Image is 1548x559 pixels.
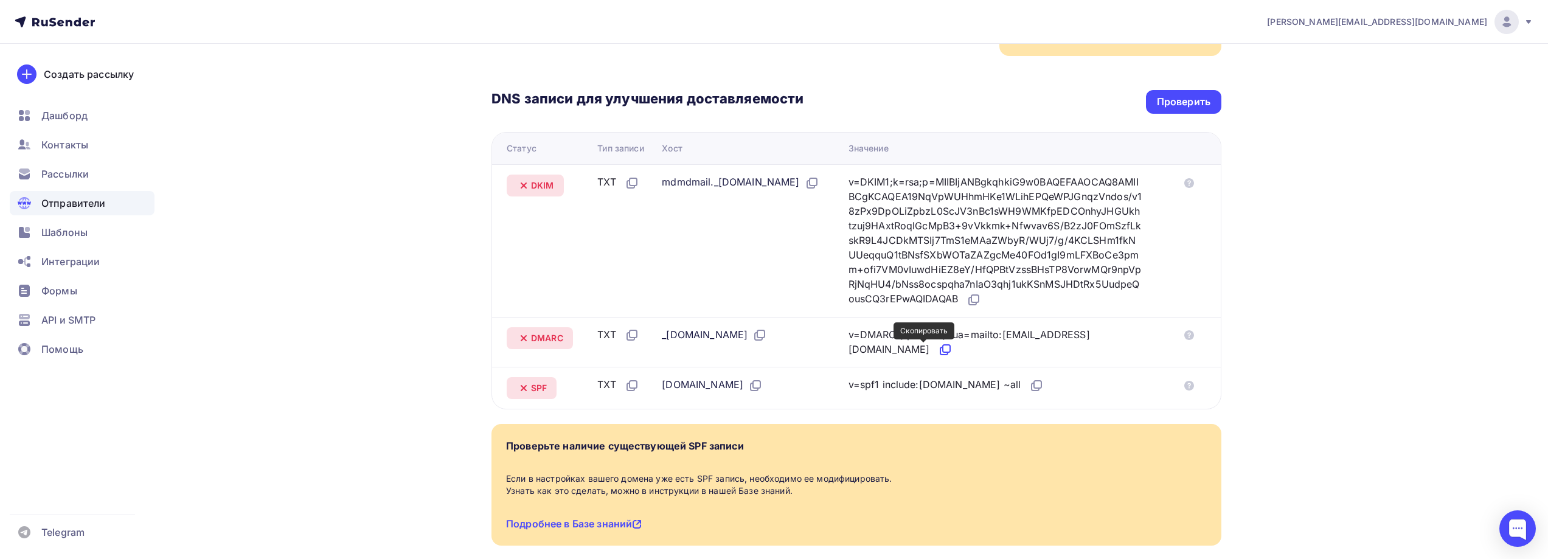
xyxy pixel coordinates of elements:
[597,142,644,155] div: Тип записи
[506,473,1207,497] div: Если в настройках вашего домена уже есть SPF запись, необходимо ее модифицировать. Узнать как это...
[10,220,154,245] a: Шаблоны
[662,377,763,393] div: [DOMAIN_NAME]
[10,191,154,215] a: Отправители
[597,327,639,343] div: TXT
[597,175,639,190] div: TXT
[10,103,154,128] a: Дашборд
[849,175,1143,307] div: v=DKIM1;k=rsa;p=MIIBIjANBgkqhkiG9w0BAQEFAAOCAQ8AMIIBCgKCAQEA19NqVpWUHhmHKe1WLihEPQeWPJGnqzVndos/v...
[41,196,106,210] span: Отправители
[531,332,563,344] span: DMARC
[41,283,77,298] span: Формы
[531,382,547,394] span: SPF
[849,327,1143,358] div: v=DMARC1; p=none; rua=mailto:[EMAIL_ADDRESS][DOMAIN_NAME]
[662,142,682,155] div: Хост
[41,313,95,327] span: API и SMTP
[849,377,1044,393] div: v=spf1 include:[DOMAIN_NAME] ~all
[1267,10,1533,34] a: [PERSON_NAME][EMAIL_ADDRESS][DOMAIN_NAME]
[10,133,154,157] a: Контакты
[44,67,134,82] div: Создать рассылку
[41,108,88,123] span: Дашборд
[1267,16,1487,28] span: [PERSON_NAME][EMAIL_ADDRESS][DOMAIN_NAME]
[531,179,554,192] span: DKIM
[507,142,536,155] div: Статус
[41,225,88,240] span: Шаблоны
[10,162,154,186] a: Рассылки
[41,342,83,356] span: Помощь
[1157,95,1210,109] div: Проверить
[506,439,744,453] div: Проверьте наличие существующей SPF записи
[10,279,154,303] a: Формы
[491,90,804,109] h3: DNS записи для улучшения доставляемости
[41,167,89,181] span: Рассылки
[849,142,889,155] div: Значение
[662,175,819,190] div: mdmdmail._[DOMAIN_NAME]
[597,377,639,393] div: TXT
[41,137,88,152] span: Контакты
[41,525,85,540] span: Telegram
[41,254,100,269] span: Интеграции
[662,327,767,343] div: _[DOMAIN_NAME]
[506,518,642,530] a: Подробнее в Базе знаний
